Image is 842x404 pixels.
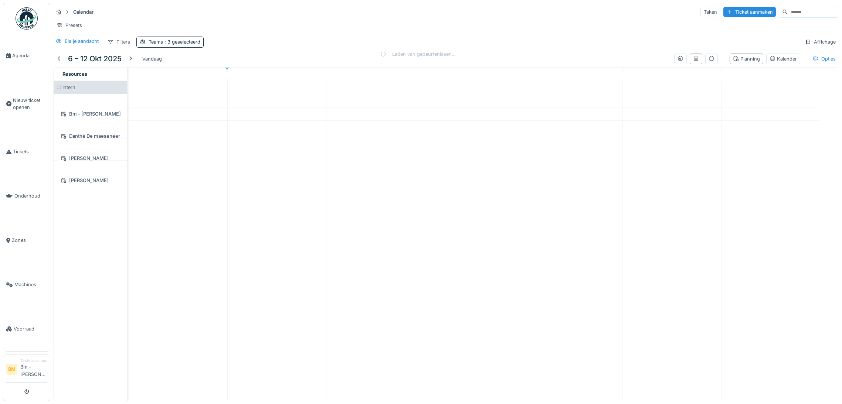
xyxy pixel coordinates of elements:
div: Kalender [770,55,797,62]
a: Machines [3,263,50,307]
div: Presets [53,20,85,31]
span: Machines [14,281,47,288]
div: Vandaag [139,54,165,64]
span: Onderhoud [14,192,47,199]
img: Badge_color-CXgf-gQk.svg [16,7,38,30]
strong: Calendar [70,8,96,16]
div: Affichage [802,37,839,47]
div: Opties [809,54,839,64]
div: Taken [700,7,720,17]
a: 6 oktober 2025 [167,69,189,79]
div: Ticket aanmaken [723,7,776,17]
a: Agenda [3,34,50,78]
span: Resources [62,71,87,77]
a: 9 oktober 2025 [464,69,485,79]
div: Eis je aandacht [65,38,99,45]
span: Agenda [12,52,47,59]
a: 11 oktober 2025 [662,69,682,79]
a: 7 oktober 2025 [268,69,286,79]
h5: 6 – 12 okt 2025 [68,54,122,63]
div: Filters [104,37,133,47]
span: Voorraad [14,325,47,332]
div: Bm - [PERSON_NAME] [58,109,122,119]
div: Teams [149,38,200,45]
a: Zones [3,218,50,263]
div: [PERSON_NAME] [58,176,122,185]
li: Bm - [PERSON_NAME] [20,358,47,381]
div: Laden van gebeurtenissen… [380,51,456,58]
a: Nieuw ticket openen [3,78,50,129]
span: Nieuw ticket openen [13,97,47,111]
a: BM TechnicusmanagerBm - [PERSON_NAME] [6,358,47,383]
a: 12 oktober 2025 [760,69,782,79]
div: Technicusmanager [20,358,47,363]
a: 10 oktober 2025 [563,69,584,79]
a: Onderhoud [3,174,50,218]
a: 8 oktober 2025 [365,69,387,79]
span: : 3 geselecteerd [163,39,200,45]
a: Voorraad [3,307,50,351]
a: Tickets [3,129,50,174]
div: Planning [733,55,760,62]
li: BM [6,364,17,375]
span: Intern [62,85,75,90]
span: Zones [12,237,47,244]
span: Tickets [13,148,47,155]
div: [PERSON_NAME] [58,154,122,163]
div: Danthé De maeseneer [58,131,122,141]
